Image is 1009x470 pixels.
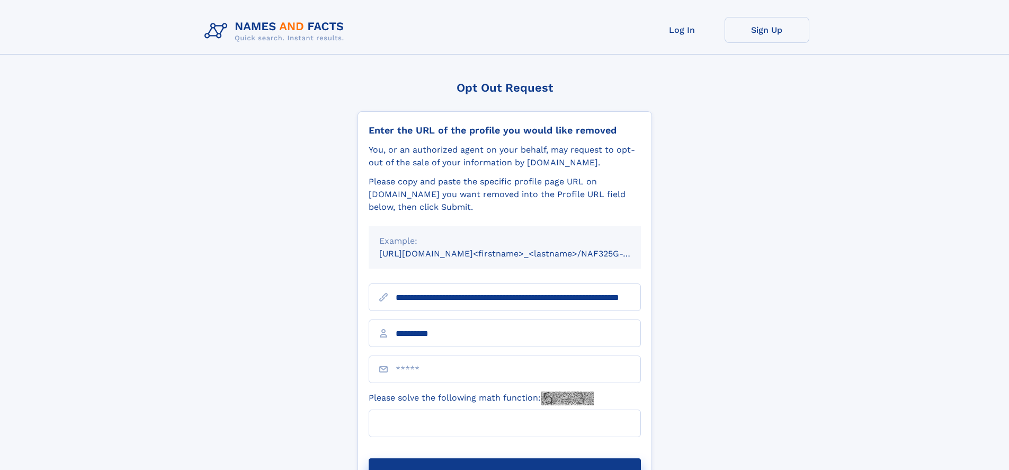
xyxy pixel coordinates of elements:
[725,17,809,43] a: Sign Up
[379,235,630,247] div: Example:
[200,17,353,46] img: Logo Names and Facts
[369,125,641,136] div: Enter the URL of the profile you would like removed
[369,144,641,169] div: You, or an authorized agent on your behalf, may request to opt-out of the sale of your informatio...
[369,392,594,405] label: Please solve the following math function:
[369,175,641,214] div: Please copy and paste the specific profile page URL on [DOMAIN_NAME] you want removed into the Pr...
[358,81,652,94] div: Opt Out Request
[379,249,661,259] small: [URL][DOMAIN_NAME]<firstname>_<lastname>/NAF325G-xxxxxxxx
[640,17,725,43] a: Log In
